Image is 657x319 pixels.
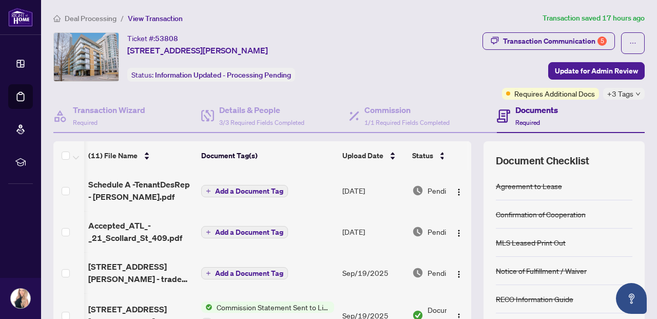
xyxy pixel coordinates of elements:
[503,33,607,49] div: Transaction Communication
[496,265,587,276] div: Notice of Fulfillment / Waiver
[428,185,479,196] span: Pending Review
[127,32,178,44] div: Ticket #:
[515,119,540,126] span: Required
[629,40,636,47] span: ellipsis
[515,104,558,116] h4: Documents
[219,104,304,116] h4: Details & People
[84,141,197,170] th: (11) File Name
[155,70,291,80] span: Information Updated - Processing Pending
[215,187,283,195] span: Add a Document Tag
[412,150,433,161] span: Status
[543,12,645,24] article: Transaction saved 17 hours ago
[451,182,467,199] button: Logo
[496,237,566,248] div: MLS Leased Print Out
[206,230,211,235] span: plus
[128,14,183,23] span: View Transaction
[197,141,338,170] th: Document Tag(s)
[201,226,288,238] button: Add a Document Tag
[412,226,423,237] img: Document Status
[616,283,647,314] button: Open asap
[65,14,117,23] span: Deal Processing
[338,170,408,211] td: [DATE]
[428,226,479,237] span: Pending Review
[496,180,562,192] div: Agreement to Lease
[206,189,211,194] span: plus
[482,32,615,50] button: Transaction Communication5
[54,33,119,81] img: IMG-C12327104_1.jpg
[548,62,645,80] button: Update for Admin Review
[597,36,607,46] div: 5
[455,188,463,196] img: Logo
[155,34,178,43] span: 53808
[201,267,288,280] button: Add a Document Tag
[206,271,211,276] span: plus
[201,184,288,198] button: Add a Document Tag
[514,88,595,99] span: Requires Additional Docs
[635,91,641,97] span: down
[338,211,408,252] td: [DATE]
[364,104,450,116] h4: Commission
[215,229,283,236] span: Add a Document Tag
[219,119,304,126] span: 3/3 Required Fields Completed
[88,178,193,203] span: Schedule A -TenantDesRep - [PERSON_NAME].pdf
[201,302,212,313] img: Status Icon
[338,252,408,293] td: Sep/19/2025
[607,88,633,100] span: +3 Tags
[342,150,383,161] span: Upload Date
[428,267,479,278] span: Pending Review
[127,44,268,57] span: [STREET_ADDRESS][PERSON_NAME]
[496,293,573,305] div: RECO Information Guide
[201,267,288,279] button: Add a Document Tag
[73,119,98,126] span: Required
[121,12,124,24] li: /
[201,185,288,197] button: Add a Document Tag
[73,104,145,116] h4: Transaction Wizard
[11,289,30,308] img: Profile Icon
[451,223,467,240] button: Logo
[555,63,638,79] span: Update for Admin Review
[496,209,586,220] div: Confirmation of Cooperation
[496,154,589,168] span: Document Checklist
[451,265,467,281] button: Logo
[364,119,450,126] span: 1/1 Required Fields Completed
[412,267,423,278] img: Document Status
[88,219,193,244] span: Accepted_ATL_-_21_Scollard_St_409.pdf
[127,68,295,82] div: Status:
[8,8,33,27] img: logo
[455,229,463,237] img: Logo
[455,270,463,278] img: Logo
[212,302,334,313] span: Commission Statement Sent to Listing Brokerage
[338,141,408,170] th: Upload Date
[412,185,423,196] img: Document Status
[88,260,193,285] span: [STREET_ADDRESS][PERSON_NAME] - trade sheet - [PERSON_NAME] to Review.pdf
[215,270,283,277] span: Add a Document Tag
[201,226,288,239] button: Add a Document Tag
[53,15,61,22] span: home
[88,150,138,161] span: (11) File Name
[408,141,495,170] th: Status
